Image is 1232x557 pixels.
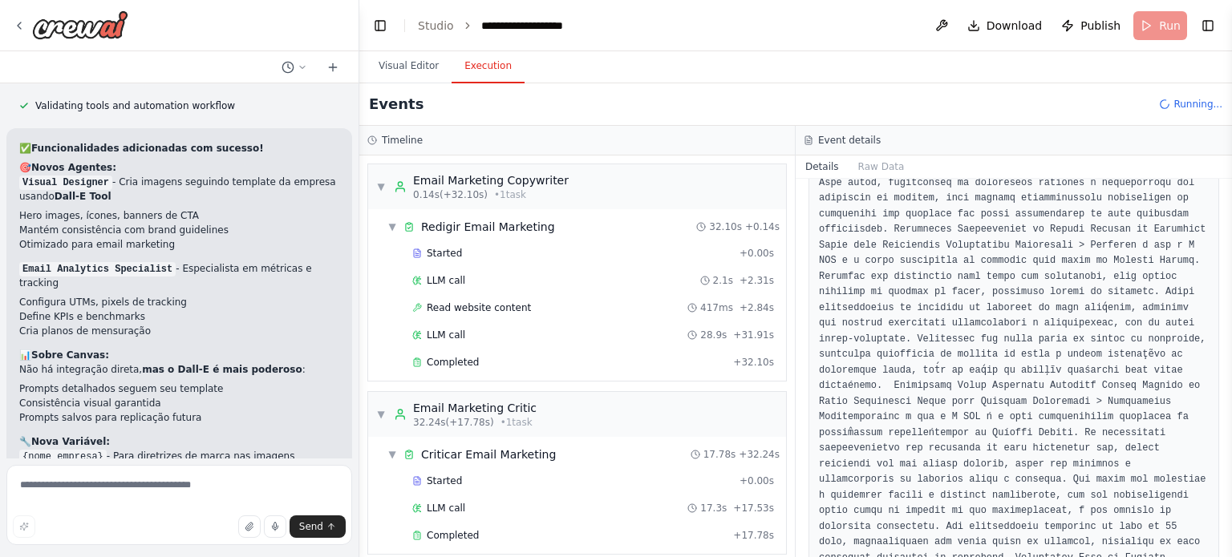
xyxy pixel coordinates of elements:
span: Validating tools and automation workflow [35,99,235,112]
strong: Nova Variável: [31,436,110,447]
span: + 32.24s [739,448,780,461]
div: Email Marketing Copywriter [413,172,569,188]
button: Improve this prompt [13,515,35,538]
strong: Funcionalidades adicionadas com sucesso! [31,143,264,154]
h2: 🔧 [19,434,339,449]
p: - Cria imagens seguindo template da empresa usando [19,175,339,204]
span: + 2.31s [740,274,774,287]
code: {nome_empresa} [19,450,107,464]
span: LLM call [427,502,465,515]
span: + 0.00s [740,247,774,260]
strong: mas o Dall-E é mais poderoso [142,364,302,375]
button: Download [961,11,1049,40]
button: Show right sidebar [1197,14,1219,37]
span: Criticar Email Marketing [421,446,556,462]
li: Consistência visual garantida [19,396,339,410]
button: Upload files [238,515,261,538]
span: Completed [427,356,479,369]
code: Visual Designer [19,176,112,190]
li: Otimizado para email marketing [19,237,339,252]
button: Click to speak your automation idea [264,515,286,538]
span: + 0.00s [740,474,774,487]
li: Hero images, ícones, banners de CTA [19,208,339,223]
strong: Novos Agentes: [31,162,116,173]
span: 32.24s (+17.78s) [413,416,494,429]
button: Execution [452,50,525,83]
span: Send [299,520,323,533]
h2: Events [369,93,423,115]
li: - Para diretrizes de marca nas imagens [19,449,339,463]
span: LLM call [427,274,465,287]
h3: Timeline [382,134,423,147]
span: Running... [1173,98,1222,111]
span: Download [987,18,1043,34]
span: + 2.84s [740,301,774,314]
button: Publish [1055,11,1127,40]
h3: Event details [818,134,881,147]
li: Mantém consistência com brand guidelines [19,223,339,237]
li: Prompts detalhados seguem seu template [19,381,339,396]
button: Hide left sidebar [369,14,391,37]
span: 17.3s [700,502,727,515]
p: Não há integração direta, : [19,362,339,377]
span: Completed [427,529,479,542]
span: Publish [1080,18,1121,34]
li: Prompts salvos para replicação futura [19,410,339,425]
li: Define KPIs e benchmarks [19,309,339,324]
span: ▼ [376,180,386,193]
span: 32.10s [709,220,742,233]
span: ▼ [376,408,386,421]
code: Email Analytics Specialist [19,262,176,276]
span: + 0.14s [745,220,780,233]
button: Switch to previous chat [275,58,314,77]
span: + 17.53s [733,502,774,515]
span: 417ms [700,301,733,314]
li: Cria planos de mensuração [19,324,339,338]
p: ✅ [19,141,339,155]
span: LLM call [427,329,465,341]
span: Redigir Email Marketing [421,219,555,235]
h2: 🎯 [19,160,339,175]
span: + 17.78s [733,529,774,542]
nav: breadcrumb [418,18,594,34]
button: Details [796,155,849,178]
span: 0.14s (+32.10s) [413,188,488,201]
span: 28.9s [700,329,727,341]
img: Logo [32,10,128,39]
div: Email Marketing Critic [413,400,537,416]
p: - Especialista em métricas e tracking [19,261,339,290]
span: • 1 task [500,416,533,429]
span: ▼ [387,448,397,461]
button: Visual Editor [366,50,452,83]
span: + 32.10s [733,356,774,369]
h2: 📊 [19,348,339,362]
span: 17.78s [703,448,736,461]
span: Started [427,247,462,260]
li: Configura UTMs, pixels de tracking [19,295,339,309]
span: + 31.91s [733,329,774,341]
span: Started [427,474,462,487]
span: 2.1s [713,274,733,287]
button: Send [290,515,346,538]
button: Raw Data [849,155,914,178]
span: Read website content [427,301,531,314]
strong: Sobre Canvas: [31,349,109,361]
a: Studio [418,19,454,32]
strong: Dall-E Tool [55,191,111,202]
span: ▼ [387,220,397,233]
span: • 1 task [494,188,526,201]
button: Start a new chat [320,58,346,77]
